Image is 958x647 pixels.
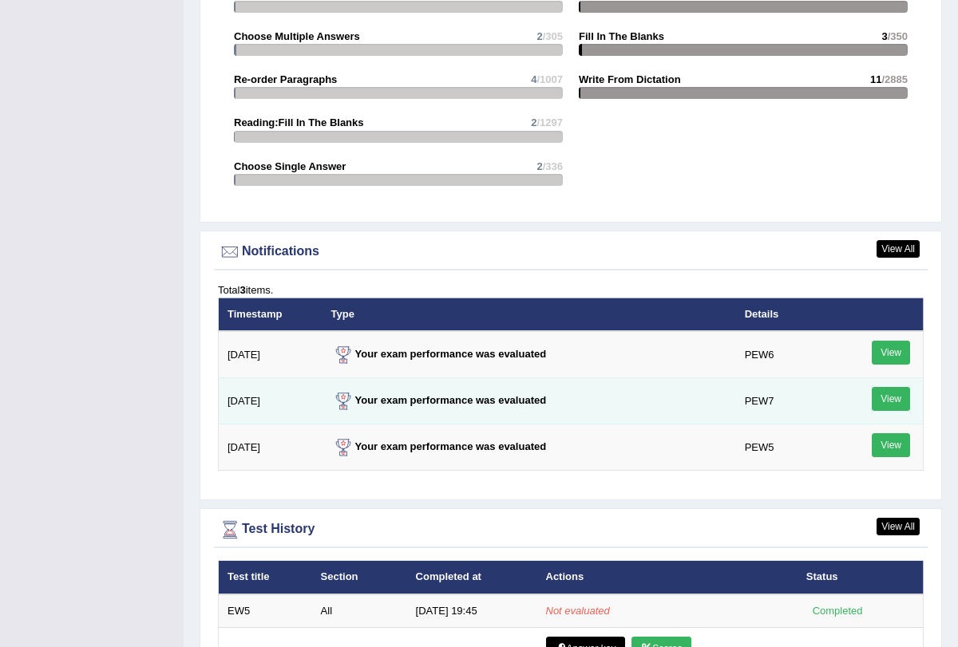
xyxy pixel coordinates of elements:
[736,298,828,331] th: Details
[312,561,407,594] th: Section
[798,561,924,594] th: Status
[881,73,908,85] span: /2885
[877,518,920,535] a: View All
[537,561,798,594] th: Actions
[219,424,323,471] td: [DATE]
[881,30,887,42] span: 3
[331,440,547,452] strong: Your exam performance was evaluated
[736,424,828,471] td: PEW5
[219,594,312,628] td: EW5
[870,73,881,85] span: 11
[543,30,563,42] span: /305
[234,116,364,128] strong: Reading:Fill In The Blanks
[239,284,245,296] b: 3
[531,73,536,85] span: 4
[877,240,920,258] a: View All
[234,160,346,172] strong: Choose Single Answer
[543,160,563,172] span: /336
[579,73,681,85] strong: Write From Dictation
[234,30,360,42] strong: Choose Multiple Answers
[312,594,407,628] td: All
[579,30,664,42] strong: Fill In The Blanks
[872,341,910,365] a: View
[546,605,610,617] em: Not evaluated
[872,433,910,457] a: View
[219,298,323,331] th: Timestamp
[323,298,736,331] th: Type
[407,561,537,594] th: Completed at
[218,518,924,542] div: Test History
[536,160,542,172] span: 2
[218,240,924,264] div: Notifications
[219,561,312,594] th: Test title
[736,378,828,424] td: PEW7
[536,116,563,128] span: /1297
[331,394,547,406] strong: Your exam performance was evaluated
[531,116,536,128] span: 2
[219,331,323,378] td: [DATE]
[536,30,542,42] span: 2
[331,348,547,360] strong: Your exam performance was evaluated
[218,282,924,298] div: Total items.
[872,387,910,411] a: View
[536,73,563,85] span: /1007
[806,602,869,619] div: Completed
[407,594,537,628] td: [DATE] 19:45
[888,30,908,42] span: /350
[736,331,828,378] td: PEW6
[234,73,337,85] strong: Re-order Paragraphs
[219,378,323,424] td: [DATE]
